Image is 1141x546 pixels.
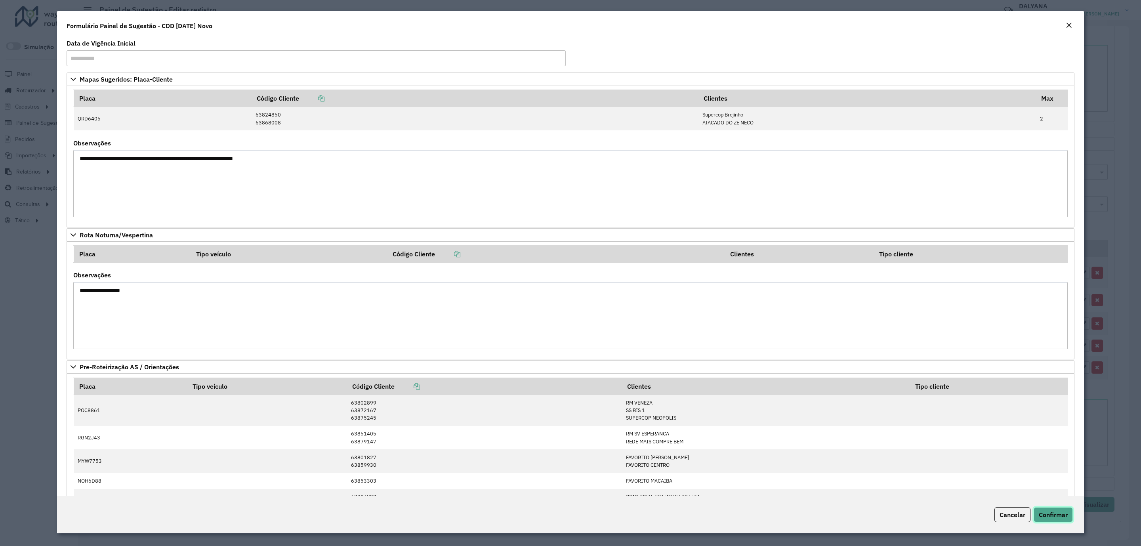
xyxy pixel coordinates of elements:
label: Observações [73,270,111,280]
td: RM SV ESPERANCA REDE MAIS COMPRE BEM [622,426,910,449]
th: Clientes [725,246,874,263]
th: Código Cliente [347,378,622,395]
th: Tipo cliente [910,378,1067,395]
td: FAVORITO [PERSON_NAME] FAVORITO CENTRO [622,449,910,473]
div: Mapas Sugeridos: Placa-Cliente [67,86,1074,227]
td: RM VENEZA SS BIS 1 SUPERCOP NEOPOLIS [622,395,910,426]
h4: Formulário Painel de Sugestão - CDD [DATE] Novo [67,21,212,31]
td: 63824850 63868008 [251,107,698,130]
a: Copiar [435,250,460,258]
span: Cancelar [1000,511,1025,519]
td: Supercop Brejinho ATACADO DO ZE NECO [698,107,1036,130]
td: RGN2J43 [74,426,187,449]
button: Confirmar [1034,507,1073,522]
td: 2 [1036,107,1068,130]
th: Placa [74,378,187,395]
th: Tipo veículo [191,246,387,263]
span: Rota Noturna/Vespertina [80,232,153,238]
th: Tipo veículo [187,378,347,395]
a: Copiar [395,382,420,390]
th: Código Cliente [387,246,725,263]
td: HZS9F54 [74,489,187,512]
label: Data de Vigência Inicial [67,38,135,48]
label: Observações [73,138,111,148]
div: Rota Noturna/Vespertina [67,242,1074,360]
td: 63851405 63879147 [347,426,622,449]
th: Placa [74,246,191,263]
td: COMERCIAL PRAIAS BELAS LTDA RM SV NOVA PARNA 246 [622,489,910,512]
th: Código Cliente [251,90,698,107]
a: Copiar [299,94,324,102]
a: Mapas Sugeridos: Placa-Cliente [67,73,1074,86]
td: 63853303 [347,473,622,489]
th: Max [1036,90,1068,107]
th: Clientes [698,90,1036,107]
em: Fechar [1066,22,1072,29]
td: 63801827 63859930 [347,449,622,473]
td: 63802899 63872167 63875245 [347,395,622,426]
th: Placa [74,90,252,107]
button: Close [1063,21,1074,31]
a: Rota Noturna/Vespertina [67,228,1074,242]
td: QRD6405 [74,107,252,130]
th: Tipo cliente [874,246,1067,263]
button: Cancelar [994,507,1030,522]
td: POC8861 [74,395,187,426]
span: Pre-Roteirização AS / Orientações [80,364,179,370]
span: Confirmar [1039,511,1068,519]
a: Pre-Roteirização AS / Orientações [67,360,1074,374]
td: MYW7753 [74,449,187,473]
span: Mapas Sugeridos: Placa-Cliente [80,76,173,82]
td: FAVORITO MACAIBA [622,473,910,489]
td: 63804722 63865604 [347,489,622,512]
th: Clientes [622,378,910,395]
td: NOH6D88 [74,473,187,489]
